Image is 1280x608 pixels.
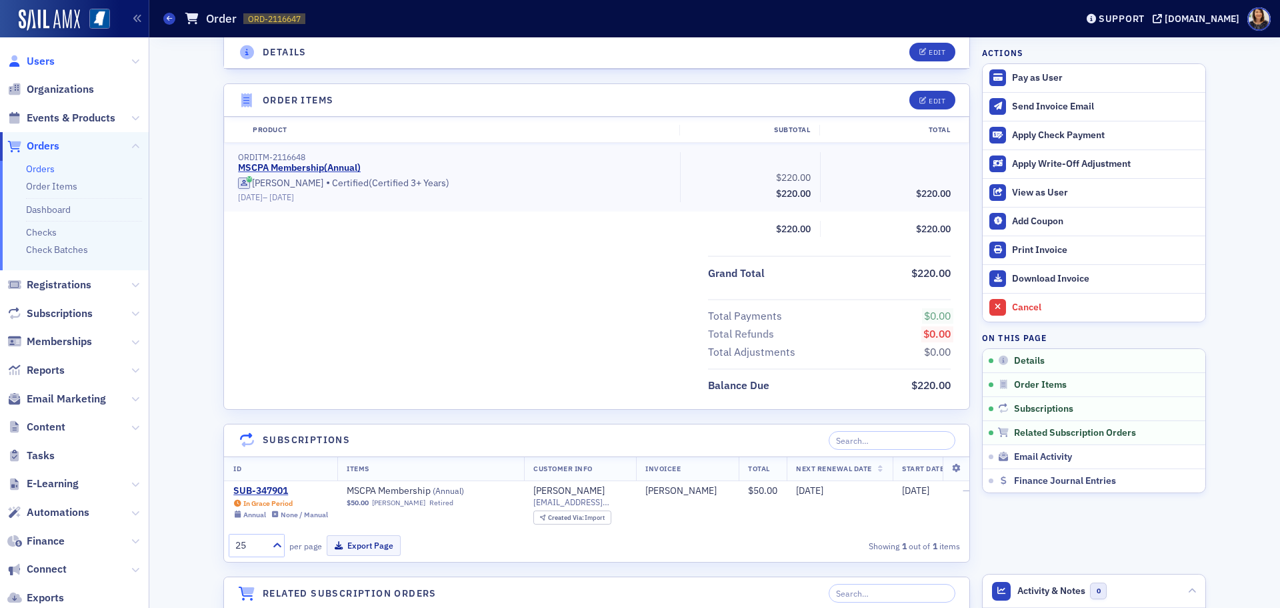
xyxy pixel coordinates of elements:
span: $0.00 [924,309,951,322]
span: Balance Due [708,378,774,394]
a: Connect [7,562,67,577]
a: Organizations [7,82,94,97]
div: Send Invoice Email [1012,101,1199,113]
button: Apply Write-Off Adjustment [983,149,1205,178]
div: In Grace Period [243,499,293,508]
span: Automations [27,505,89,520]
span: 0 [1090,583,1107,599]
div: Add Coupon [1012,216,1199,228]
button: View as User [983,178,1205,207]
span: Items [347,464,369,473]
span: Details [1014,355,1045,367]
span: • [326,176,330,190]
div: Apply Write-Off Adjustment [1012,158,1199,170]
div: Retired [429,499,453,507]
span: Finance [27,534,65,549]
label: per page [289,540,322,552]
button: Add Coupon [983,207,1205,236]
a: Reports [7,363,65,378]
span: Profile [1247,7,1271,31]
div: Balance Due [708,378,769,394]
a: Check Batches [26,244,88,256]
h4: Related Subscription Orders [263,587,437,601]
a: [PERSON_NAME] [533,485,605,497]
span: ORD-2116647 [248,13,301,25]
span: $0.00 [924,345,951,358]
a: Events & Products [7,111,115,125]
span: Reports [27,363,65,378]
span: Memberships [27,334,92,349]
span: [DATE] [796,485,823,497]
div: ORDITM-2116648 [238,152,671,162]
button: Pay as User [983,64,1205,92]
span: Registrations [27,278,91,292]
a: MSCPA Membership (Annual) [347,485,515,497]
a: Content [7,420,65,434]
a: Exports [7,591,64,605]
div: Total Payments [708,308,782,324]
h4: Subscriptions [263,433,350,447]
a: Subscriptions [7,306,93,321]
span: Finance Journal Entries [1014,475,1116,487]
span: Content [27,420,65,434]
a: Users [7,54,55,69]
span: Subscriptions [1014,403,1073,415]
button: Send Invoice Email [983,92,1205,121]
div: Showing out of items [726,540,961,552]
a: Finance [7,534,65,549]
input: Search… [829,584,956,603]
a: Order Items [26,180,77,192]
h1: Order [206,11,237,27]
button: Edit [909,91,955,109]
span: Activity & Notes [1017,584,1085,598]
span: $50.00 [347,499,369,507]
button: [DOMAIN_NAME] [1153,14,1244,23]
div: Annual [243,511,266,519]
div: [PERSON_NAME] [645,485,717,497]
div: Product [243,125,679,135]
a: Tasks [7,448,55,463]
a: Email Marketing [7,392,106,406]
a: [PERSON_NAME] [372,499,425,507]
div: Certified (Certified 3+ Years) [238,176,671,202]
span: Created Via : [548,513,585,522]
div: Subtotal [679,125,819,135]
button: Apply Check Payment [983,121,1205,149]
span: James Spencer [645,485,729,497]
div: Download Invoice [1012,273,1199,285]
h4: Order Items [263,93,333,107]
div: Apply Check Payment [1012,129,1199,141]
strong: 1 [930,540,939,552]
span: $0.00 [923,327,951,340]
div: Grand Total [708,266,765,282]
span: Total [748,464,770,473]
span: Tasks [27,448,55,463]
span: — [963,485,970,497]
span: [EMAIL_ADDRESS][DOMAIN_NAME] [533,497,627,507]
span: [DATE] [269,192,294,202]
a: [PERSON_NAME] [238,178,323,190]
div: Edit [929,49,945,57]
span: MSCPA Membership [347,485,515,497]
a: Print Invoice [983,236,1205,264]
span: Orders [27,139,59,154]
span: Next Renewal Date [796,464,872,473]
span: Email Marketing [27,392,106,406]
a: SUB-347901 [233,485,328,497]
button: Edit [909,43,955,61]
span: Exports [27,591,64,605]
strong: 1 [899,540,909,552]
a: Memberships [7,334,92,349]
div: – [238,192,671,202]
img: SailAMX [19,9,80,31]
button: Cancel [983,293,1205,322]
span: Grand Total [708,266,769,282]
span: [DATE] [902,485,929,497]
span: Email Activity [1014,451,1072,463]
span: $220.00 [916,223,951,235]
span: Total Adjustments [708,344,800,360]
img: SailAMX [89,9,110,29]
